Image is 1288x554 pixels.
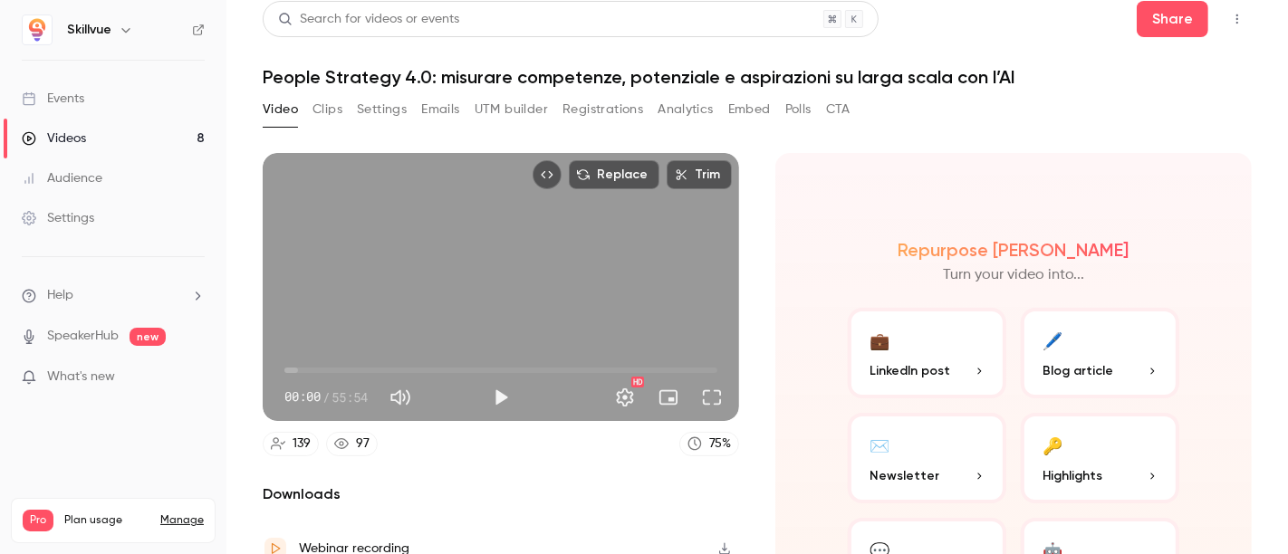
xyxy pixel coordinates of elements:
div: 139 [293,435,311,454]
div: 🖊️ [1043,326,1062,354]
button: Registrations [562,95,643,124]
button: ✉️Newsletter [848,413,1006,503]
button: Video [263,95,298,124]
button: Analytics [658,95,714,124]
span: new [130,328,166,346]
button: Settings [607,379,643,415]
button: Share [1137,1,1208,37]
a: Manage [160,513,204,528]
button: Replace [569,160,659,189]
button: Clips [312,95,342,124]
h1: People Strategy 4.0: misurare competenze, potenziale e aspirazioni su larga scala con l’AI [263,66,1252,88]
button: Top Bar Actions [1223,5,1252,33]
button: CTA [826,95,851,124]
div: Events [22,90,84,108]
div: 00:00 [284,387,368,406]
button: Turn on miniplayer [650,379,687,415]
button: Embed video [533,160,562,189]
span: Newsletter [870,466,939,485]
img: tab_domain_overview_orange.svg [75,105,90,119]
button: Settings [357,95,407,124]
span: Pro [23,510,53,531]
button: 🖊️Blog article [1021,308,1179,398]
span: LinkedIn post [870,361,950,380]
img: Skillvue [23,15,52,44]
div: 75 % [709,435,731,454]
h6: Skillvue [67,21,111,39]
span: Help [47,286,73,305]
a: 139 [263,432,319,456]
button: 🔑Highlights [1021,413,1179,503]
div: Videos [22,129,86,148]
a: SpeakerHub [47,327,119,346]
a: 97 [326,432,378,456]
div: 🔑 [1043,431,1062,459]
span: What's new [47,368,115,387]
button: UTM builder [475,95,548,124]
span: Highlights [1043,466,1102,485]
div: Keyword (traffico) [202,107,301,119]
div: Dominio [95,107,139,119]
div: ✉️ [870,431,889,459]
button: Embed [728,95,771,124]
li: help-dropdown-opener [22,286,205,305]
button: Mute [382,379,418,415]
img: website_grey.svg [29,47,43,62]
button: Play [483,379,519,415]
button: Polls [785,95,812,124]
a: 75% [679,432,739,456]
div: Audience [22,169,102,187]
span: / [322,387,330,406]
div: v 4.0.25 [51,29,89,43]
p: Turn your video into... [943,264,1084,286]
h2: Repurpose [PERSON_NAME] [899,239,1129,261]
button: Full screen [694,379,730,415]
div: Search for videos or events [278,10,459,29]
div: [PERSON_NAME]: [DOMAIN_NAME] [47,47,259,62]
span: Plan usage [64,513,149,528]
span: 55:54 [332,387,368,406]
img: tab_keywords_by_traffic_grey.svg [182,105,197,119]
button: Emails [421,95,459,124]
div: HD [631,377,644,387]
span: Blog article [1043,361,1113,380]
span: 00:00 [284,387,321,406]
img: logo_orange.svg [29,29,43,43]
div: 💼 [870,326,889,354]
h2: Downloads [263,483,739,505]
div: 97 [356,435,370,454]
div: Settings [22,209,94,227]
button: 💼LinkedIn post [848,308,1006,398]
button: Trim [667,160,732,189]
